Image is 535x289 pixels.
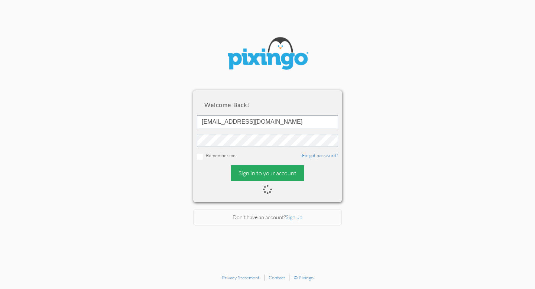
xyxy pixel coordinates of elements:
a: Contact [269,275,285,280]
a: Sign up [286,214,302,220]
a: Privacy Statement [222,275,260,280]
a: © Pixingo [294,275,314,280]
div: Don't have an account? [193,210,342,225]
h2: Welcome back! [204,101,331,108]
input: ID or Email [197,116,338,128]
img: pixingo logo [223,33,312,75]
div: Remember me [197,152,338,160]
a: Forgot password? [302,152,338,158]
div: Sign in to your account [231,165,304,181]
